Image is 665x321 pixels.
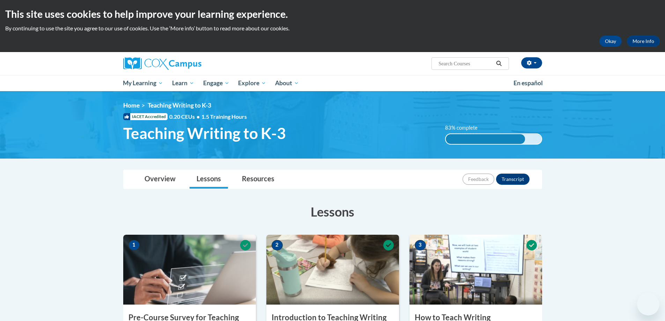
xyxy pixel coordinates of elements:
[148,102,211,109] span: Teaching Writing to K-3
[446,134,525,144] div: 83% complete
[123,124,286,143] span: Teaching Writing to K-3
[494,59,504,68] button: Search
[123,203,542,220] h3: Lessons
[438,59,494,68] input: Search Courses
[119,75,168,91] a: My Learning
[238,79,266,87] span: Explore
[463,174,494,185] button: Feedback
[197,113,200,120] span: •
[203,79,229,87] span: Engage
[509,76,547,90] a: En español
[128,240,140,250] span: 1
[5,7,660,21] h2: This site uses cookies to help improve your learning experience.
[415,240,426,250] span: 3
[123,235,256,305] img: Course Image
[235,170,281,189] a: Resources
[599,36,622,47] button: Okay
[123,57,201,70] img: Cox Campus
[199,75,234,91] a: Engage
[168,75,199,91] a: Learn
[409,235,542,305] img: Course Image
[513,79,543,87] span: En español
[5,24,660,32] p: By continuing to use the site you agree to our use of cookies. Use the ‘More info’ button to read...
[234,75,271,91] a: Explore
[521,57,542,68] button: Account Settings
[445,124,485,132] label: 83% complete
[271,75,303,91] a: About
[113,75,553,91] div: Main menu
[138,170,183,189] a: Overview
[190,170,228,189] a: Lessons
[123,102,140,109] a: Home
[266,235,399,305] img: Course Image
[169,113,201,121] span: 0.20 CEUs
[123,57,256,70] a: Cox Campus
[637,293,659,315] iframe: Button to launch messaging window
[275,79,299,87] span: About
[172,79,194,87] span: Learn
[201,113,247,120] span: 1.5 Training Hours
[496,174,530,185] button: Transcript
[123,113,168,120] span: IACET Accredited
[627,36,660,47] a: More Info
[123,79,163,87] span: My Learning
[272,240,283,250] span: 2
